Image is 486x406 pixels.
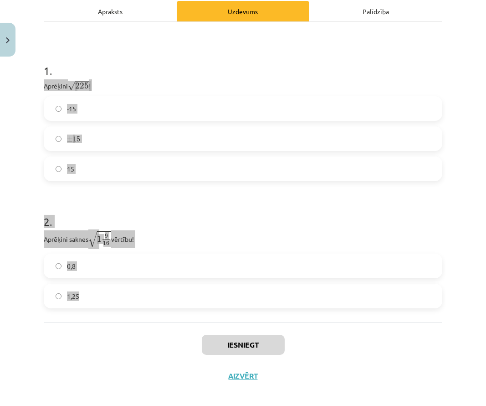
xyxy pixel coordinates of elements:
[44,230,442,248] p: Aprēķini saknes vērtību!
[6,37,10,43] img: icon-close-lesson-0947bae3869378f0d4975bcd49f059093ad1ed9edebbc8119c70593378902aed.svg
[75,83,89,89] span: 225
[56,293,61,299] input: 1,25
[97,236,102,242] span: 1
[68,81,75,90] span: √
[67,104,76,114] span: -15
[67,291,79,301] span: 1,25
[56,106,61,112] input: -15
[67,261,76,271] span: 0,8
[202,335,285,355] button: Iesniegt
[44,1,177,21] div: Apraksts
[177,1,310,21] div: Uzdevums
[309,1,442,21] div: Palīdzība
[226,371,261,380] button: Aizvērt
[67,136,73,142] span: ±
[44,48,442,77] h1: 1 .
[73,136,80,142] span: 15
[88,231,97,248] span: √
[105,234,108,238] span: 9
[56,263,61,269] input: 0,8
[56,166,61,172] input: 15
[44,199,442,228] h1: 2 .
[67,164,74,174] span: 15
[44,79,442,91] p: Aprēķini !
[103,241,110,245] span: 16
